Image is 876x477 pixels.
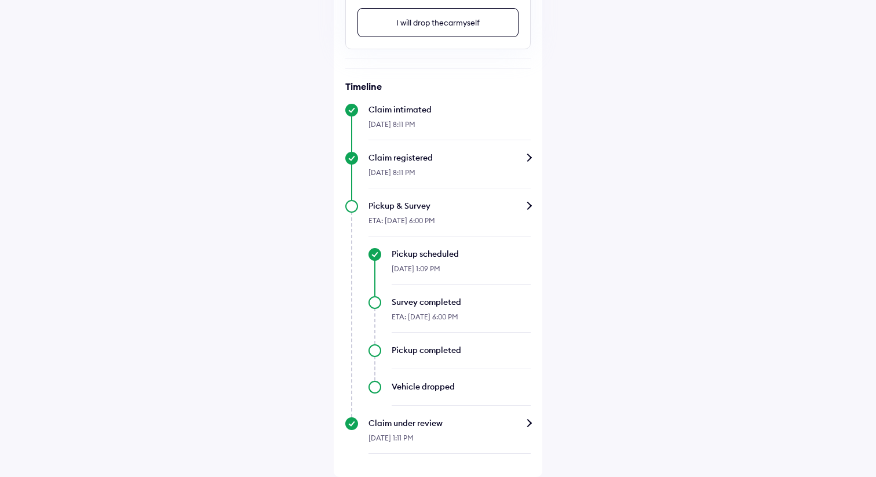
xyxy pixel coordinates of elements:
[368,163,531,188] div: [DATE] 8:11 PM
[392,308,531,333] div: ETA: [DATE] 6:00 PM
[392,248,531,260] div: Pickup scheduled
[368,115,531,140] div: [DATE] 8:11 PM
[368,152,531,163] div: Claim registered
[392,344,531,356] div: Pickup completed
[368,200,531,212] div: Pickup & Survey
[345,81,531,92] h6: Timeline
[368,212,531,236] div: ETA: [DATE] 6:00 PM
[357,8,519,37] button: I will drop thecarmyself
[368,104,531,115] div: Claim intimated
[392,296,531,308] div: Survey completed
[368,429,531,454] div: [DATE] 1:11 PM
[368,417,531,429] div: Claim under review
[392,260,531,285] div: [DATE] 1:09 PM
[392,381,531,392] div: Vehicle dropped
